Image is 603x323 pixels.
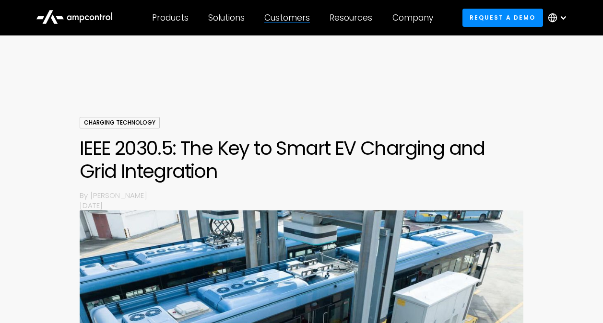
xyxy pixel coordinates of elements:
div: Products [152,12,189,23]
a: Request a demo [462,9,543,26]
div: Customers [264,12,310,23]
div: Charging Technology [80,117,160,128]
div: Resources [330,12,372,23]
p: [PERSON_NAME] [90,190,523,200]
div: Solutions [208,12,245,23]
div: Company [392,12,433,23]
p: [DATE] [80,200,524,210]
p: By [80,190,90,200]
h1: IEEE 2030.5: The Key to Smart EV Charging and Grid Integration [80,137,524,183]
